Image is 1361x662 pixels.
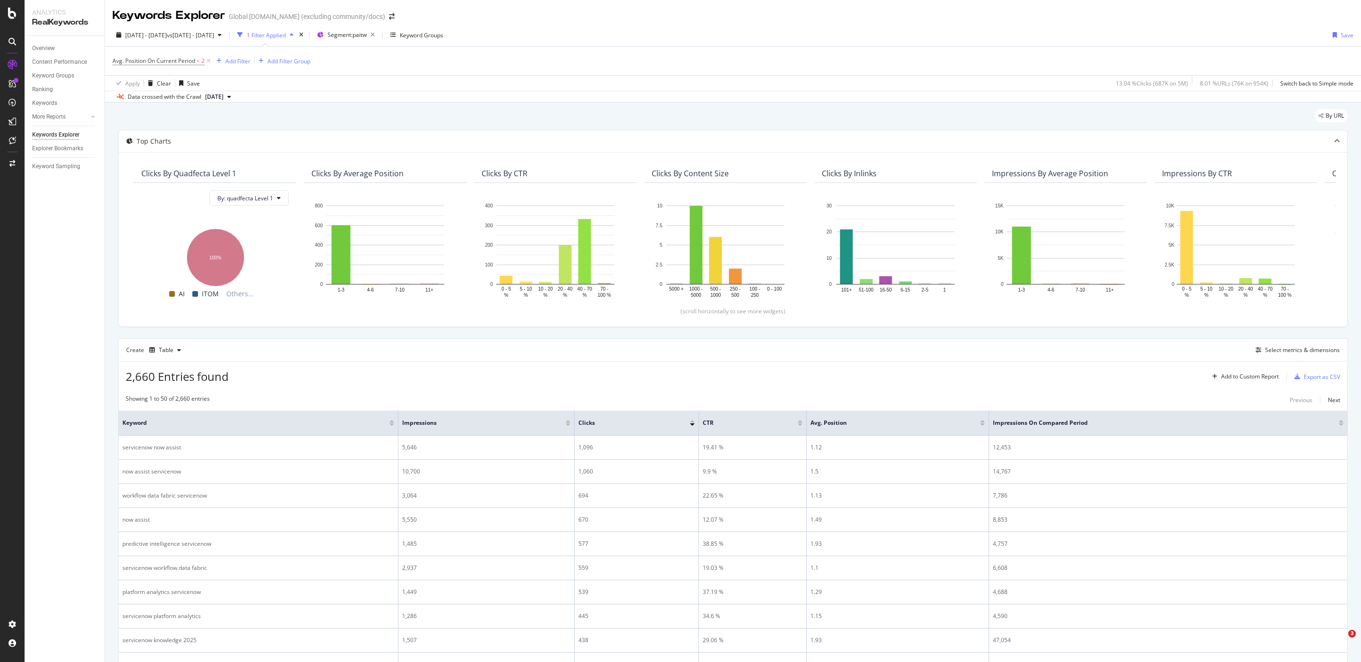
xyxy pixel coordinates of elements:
[233,27,297,43] button: 1 Filter Applied
[657,203,663,208] text: 10
[993,419,1325,427] span: Impressions On Compared Period
[126,395,210,406] div: Showing 1 to 50 of 2,660 entries
[482,201,629,300] div: A chart.
[402,467,570,476] div: 10,700
[810,564,985,572] div: 1.1
[1221,374,1279,379] div: Add to Custom Report
[669,286,684,292] text: 5000 +
[387,27,447,43] button: Keyword Groups
[749,286,760,292] text: 100 -
[130,307,1336,315] div: (scroll horizontally to see more widgets)
[32,8,97,17] div: Analytics
[1166,203,1174,208] text: 10K
[598,292,611,298] text: 100 %
[922,287,929,292] text: 2-5
[578,443,695,452] div: 1,096
[1164,223,1174,228] text: 7.5K
[327,31,367,39] span: Segment: paitw
[122,612,394,620] div: servicenow platform analytics
[255,55,310,67] button: Add Filter Group
[157,79,171,87] div: Clear
[485,203,493,208] text: 400
[125,31,167,39] span: [DATE] - [DATE]
[703,564,802,572] div: 19.03 %
[205,93,224,101] span: 2025 Aug. 22nd
[122,540,394,548] div: predictive intelligence servicenow
[197,57,200,65] span: <
[1290,395,1312,406] button: Previous
[1265,346,1340,354] div: Select metrics & dimensions
[703,612,802,620] div: 34.6 %
[656,262,663,267] text: 2.5
[827,203,832,208] text: 30
[201,54,205,68] span: 2
[1076,287,1085,292] text: 7-10
[656,223,663,228] text: 7.5
[122,564,394,572] div: servicenow workflow data fabric
[202,288,219,300] span: ITOM
[660,282,663,287] text: 0
[112,27,225,43] button: [DATE] - [DATE]vs[DATE] - [DATE]
[1200,79,1268,87] div: 8.01 % URLs ( 76K on 954K )
[993,588,1344,596] div: 4,688
[1048,287,1055,292] text: 4-6
[1238,286,1253,292] text: 20 - 40
[32,71,74,81] div: Keyword Groups
[992,169,1108,178] div: Impressions By Average Position
[402,588,570,596] div: 1,449
[32,130,79,140] div: Keywords Explorer
[128,93,201,101] div: Data crossed with the Crawl
[1291,369,1340,384] button: Export as CSV
[32,112,66,122] div: More Reports
[1200,286,1213,292] text: 5 - 10
[901,287,910,292] text: 6-15
[179,288,185,300] span: AI
[993,443,1344,452] div: 12,453
[112,57,195,65] span: Avg. Position On Current Period
[993,636,1344,645] div: 47,054
[538,286,553,292] text: 10 - 20
[578,564,695,572] div: 559
[315,203,323,208] text: 800
[1281,286,1289,292] text: 70 -
[32,162,98,172] a: Keyword Sampling
[751,292,759,298] text: 250
[337,287,345,292] text: 1-3
[389,13,395,20] div: arrow-right-arrow-left
[1252,344,1340,356] button: Select metrics & dimensions
[943,287,946,292] text: 1
[995,230,1004,235] text: 10K
[992,201,1139,300] svg: A chart.
[1243,292,1248,298] text: %
[1171,282,1174,287] text: 0
[730,286,741,292] text: 250 -
[691,292,702,298] text: 5000
[125,79,140,87] div: Apply
[810,612,985,620] div: 1.15
[993,467,1344,476] div: 14,767
[141,224,289,288] svg: A chart.
[1208,369,1279,384] button: Add to Custom Report
[217,194,273,202] span: By: quadfecta Level 1
[563,292,567,298] text: %
[311,201,459,300] div: A chart.
[578,612,695,620] div: 445
[32,43,55,53] div: Overview
[1348,630,1356,637] span: 3
[810,419,966,427] span: Avg. Position
[652,201,799,300] svg: A chart.
[400,31,443,39] div: Keyword Groups
[1278,292,1292,298] text: 100 %
[144,76,171,91] button: Clear
[112,8,225,24] div: Keywords Explorer
[1326,113,1344,119] span: By URL
[402,564,570,572] div: 2,937
[600,286,608,292] text: 70 -
[822,169,877,178] div: Clicks By Inlinks
[32,71,98,81] a: Keyword Groups
[1185,292,1189,298] text: %
[32,112,88,122] a: More Reports
[1162,201,1309,300] div: A chart.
